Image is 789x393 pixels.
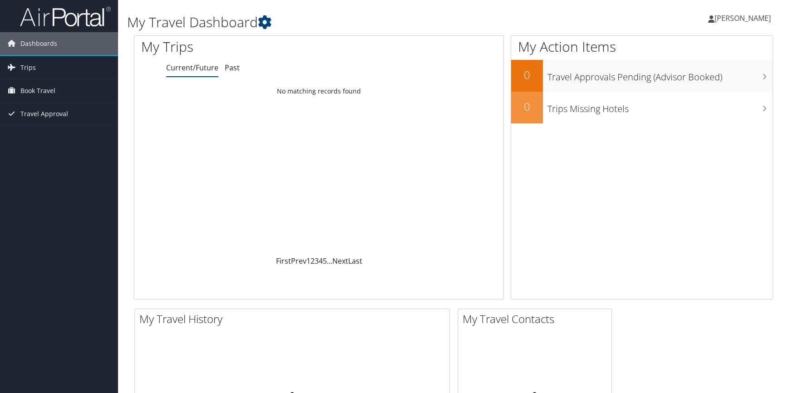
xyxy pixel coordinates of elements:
[511,92,773,123] a: 0Trips Missing Hotels
[311,256,315,266] a: 2
[715,13,771,23] span: [PERSON_NAME]
[319,256,323,266] a: 4
[20,103,68,125] span: Travel Approval
[463,311,611,327] h2: My Travel Contacts
[134,83,503,99] td: No matching records found
[708,5,780,32] a: [PERSON_NAME]
[291,256,306,266] a: Prev
[315,256,319,266] a: 3
[20,79,55,102] span: Book Travel
[127,13,562,32] h1: My Travel Dashboard
[547,66,773,84] h3: Travel Approvals Pending (Advisor Booked)
[511,67,543,83] h2: 0
[20,32,57,55] span: Dashboards
[139,311,449,327] h2: My Travel History
[511,37,773,56] h1: My Action Items
[306,256,311,266] a: 1
[332,256,348,266] a: Next
[20,56,36,79] span: Trips
[348,256,362,266] a: Last
[141,37,343,56] h1: My Trips
[225,63,240,73] a: Past
[20,6,111,27] img: airportal-logo.png
[276,256,291,266] a: First
[166,63,218,73] a: Current/Future
[327,256,332,266] span: …
[511,60,773,92] a: 0Travel Approvals Pending (Advisor Booked)
[547,98,773,115] h3: Trips Missing Hotels
[511,99,543,114] h2: 0
[323,256,327,266] a: 5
